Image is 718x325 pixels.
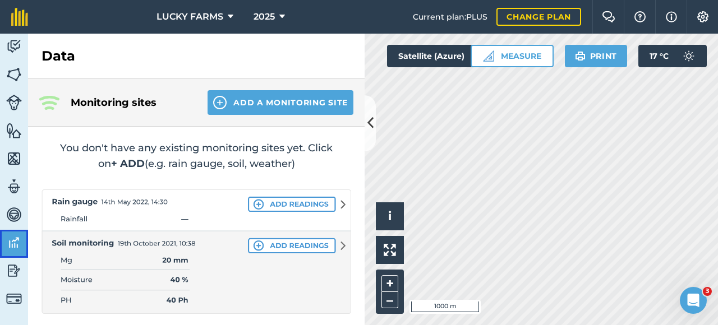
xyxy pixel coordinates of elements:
button: Add a Monitoring Site [208,90,353,115]
img: Three radiating wave signals [39,96,59,110]
img: svg+xml;base64,PD94bWwgdmVyc2lvbj0iMS4wIiBlbmNvZGluZz0idXRmLTgiPz4KPCEtLSBHZW5lcmF0b3I6IEFkb2JlIE... [6,234,22,251]
img: A cog icon [696,11,710,22]
button: Satellite (Azure) [387,45,495,67]
img: svg+xml;base64,PD94bWwgdmVyc2lvbj0iMS4wIiBlbmNvZGluZz0idXRmLTgiPz4KPCEtLSBHZW5lcmF0b3I6IEFkb2JlIE... [6,178,22,195]
img: svg+xml;base64,PHN2ZyB4bWxucz0iaHR0cDovL3d3dy53My5vcmcvMjAwMC9zdmciIHdpZHRoPSIxNyIgaGVpZ2h0PSIxNy... [666,10,677,24]
iframe: Intercom live chat [680,287,707,314]
img: svg+xml;base64,PHN2ZyB4bWxucz0iaHR0cDovL3d3dy53My5vcmcvMjAwMC9zdmciIHdpZHRoPSIxNCIgaGVpZ2h0PSIyNC... [213,96,227,109]
img: fieldmargin Logo [11,8,28,26]
button: Measure [471,45,554,67]
img: svg+xml;base64,PHN2ZyB4bWxucz0iaHR0cDovL3d3dy53My5vcmcvMjAwMC9zdmciIHdpZHRoPSI1NiIgaGVpZ2h0PSI2MC... [6,122,22,139]
img: svg+xml;base64,PD94bWwgdmVyc2lvbj0iMS4wIiBlbmNvZGluZz0idXRmLTgiPz4KPCEtLSBHZW5lcmF0b3I6IEFkb2JlIE... [6,206,22,223]
strong: + ADD [111,157,145,170]
img: Ruler icon [483,50,494,62]
h2: Data [42,47,75,65]
span: Current plan : PLUS [413,11,487,23]
img: svg+xml;base64,PHN2ZyB4bWxucz0iaHR0cDovL3d3dy53My5vcmcvMjAwMC9zdmciIHdpZHRoPSI1NiIgaGVpZ2h0PSI2MC... [6,150,22,167]
img: svg+xml;base64,PD94bWwgdmVyc2lvbj0iMS4wIiBlbmNvZGluZz0idXRmLTgiPz4KPCEtLSBHZW5lcmF0b3I6IEFkb2JlIE... [6,262,22,279]
span: 3 [703,287,712,296]
button: i [376,202,404,230]
h4: Monitoring sites [71,95,190,110]
button: – [381,292,398,308]
span: 17 ° C [650,45,669,67]
img: A question mark icon [633,11,647,22]
img: svg+xml;base64,PD94bWwgdmVyc2lvbj0iMS4wIiBlbmNvZGluZz0idXRmLTgiPz4KPCEtLSBHZW5lcmF0b3I6IEFkb2JlIE... [678,45,700,67]
a: Change plan [496,8,581,26]
span: i [388,209,392,223]
img: svg+xml;base64,PD94bWwgdmVyc2lvbj0iMS4wIiBlbmNvZGluZz0idXRmLTgiPz4KPCEtLSBHZW5lcmF0b3I6IEFkb2JlIE... [6,291,22,307]
span: 2025 [254,10,275,24]
h2: You don't have any existing monitoring sites yet. Click on (e.g. rain gauge, soil, weather) [42,140,351,171]
span: LUCKY FARMS [157,10,223,24]
button: + [381,275,398,292]
img: svg+xml;base64,PD94bWwgdmVyc2lvbj0iMS4wIiBlbmNvZGluZz0idXRmLTgiPz4KPCEtLSBHZW5lcmF0b3I6IEFkb2JlIE... [6,95,22,110]
button: Print [565,45,628,67]
img: svg+xml;base64,PD94bWwgdmVyc2lvbj0iMS4wIiBlbmNvZGluZz0idXRmLTgiPz4KPCEtLSBHZW5lcmF0b3I6IEFkb2JlIE... [6,38,22,55]
img: svg+xml;base64,PHN2ZyB4bWxucz0iaHR0cDovL3d3dy53My5vcmcvMjAwMC9zdmciIHdpZHRoPSI1NiIgaGVpZ2h0PSI2MC... [6,66,22,83]
button: 17 °C [638,45,707,67]
img: svg+xml;base64,PHN2ZyB4bWxucz0iaHR0cDovL3d3dy53My5vcmcvMjAwMC9zdmciIHdpZHRoPSIxOSIgaGVpZ2h0PSIyNC... [575,49,586,63]
img: Two speech bubbles overlapping with the left bubble in the forefront [602,11,615,22]
img: Four arrows, one pointing top left, one top right, one bottom right and the last bottom left [384,244,396,256]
